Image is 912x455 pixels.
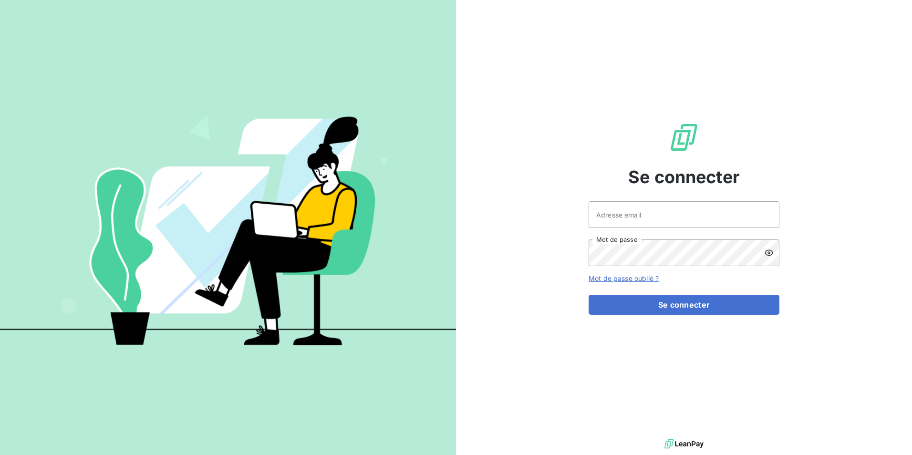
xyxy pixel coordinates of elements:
[589,274,659,282] a: Mot de passe oublié ?
[628,164,740,190] span: Se connecter
[664,437,704,451] img: logo
[589,201,779,228] input: placeholder
[589,295,779,315] button: Se connecter
[669,122,699,153] img: Logo LeanPay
